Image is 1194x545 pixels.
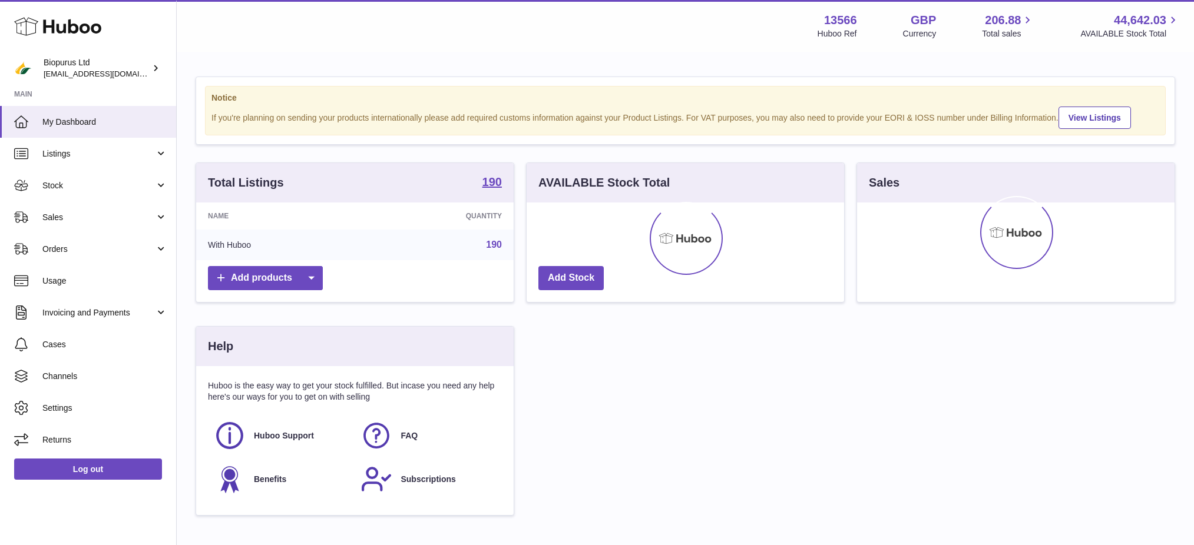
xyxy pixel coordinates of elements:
div: Biopurus Ltd [44,57,150,79]
a: FAQ [360,420,495,451]
span: FAQ [401,430,418,441]
span: 206.88 [985,12,1021,28]
a: Add products [208,266,323,290]
span: Invoicing and Payments [42,307,155,318]
span: Usage [42,275,167,287]
span: My Dashboard [42,117,167,128]
th: Name [196,202,363,230]
div: Currency [903,28,937,39]
span: 44,642.03 [1114,12,1166,28]
h3: AVAILABLE Stock Total [538,175,670,191]
a: 190 [482,176,502,190]
div: If you're planning on sending your products internationally please add required customs informati... [211,105,1159,129]
p: Huboo is the easy way to get your stock fulfilled. But incase you need any help here's our ways f... [208,380,502,403]
span: Settings [42,403,167,414]
strong: 190 [482,176,502,188]
a: Add Stock [538,266,604,290]
a: Huboo Support [214,420,349,451]
span: Subscriptions [401,474,455,485]
h3: Help [208,338,233,354]
strong: Notice [211,92,1159,104]
h3: Total Listings [208,175,284,191]
a: Benefits [214,463,349,495]
strong: GBP [911,12,936,28]
span: AVAILABLE Stock Total [1080,28,1180,39]
a: 190 [486,240,502,250]
span: Huboo Support [254,430,314,441]
span: Sales [42,212,155,223]
h3: Sales [869,175,899,191]
a: 206.88 Total sales [982,12,1034,39]
span: Orders [42,244,155,255]
a: Subscriptions [360,463,495,495]
th: Quantity [363,202,514,230]
td: With Huboo [196,230,363,260]
span: [EMAIL_ADDRESS][DOMAIN_NAME] [44,69,173,78]
span: Channels [42,371,167,382]
span: Stock [42,180,155,191]
strong: 13566 [824,12,857,28]
div: Huboo Ref [818,28,857,39]
span: Cases [42,339,167,350]
span: Total sales [982,28,1034,39]
a: 44,642.03 AVAILABLE Stock Total [1080,12,1180,39]
img: internalAdmin-13566@internal.huboo.com [14,59,32,77]
a: Log out [14,458,162,480]
span: Listings [42,148,155,159]
span: Benefits [254,474,286,485]
a: View Listings [1059,107,1131,129]
span: Returns [42,434,167,446]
